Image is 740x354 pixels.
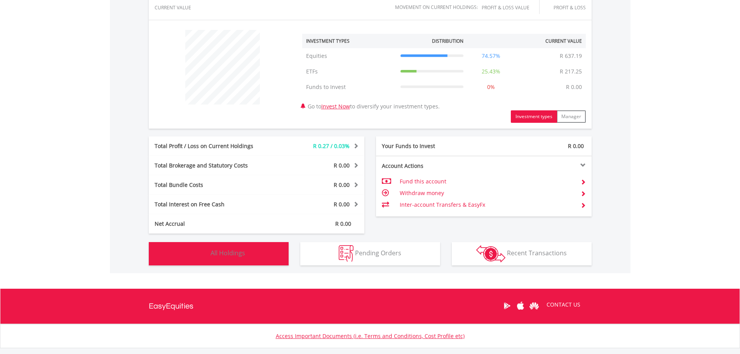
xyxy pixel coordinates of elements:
img: transactions-zar-wht.png [476,245,505,262]
div: Your Funds to Invest [376,142,484,150]
span: Recent Transactions [507,249,567,257]
a: EasyEquities [149,289,193,324]
div: Movement on Current Holdings: [395,5,478,10]
td: 74.57% [467,48,515,64]
td: R 637.19 [556,48,586,64]
td: Fund this account [400,176,574,187]
span: R 0.00 [334,162,350,169]
div: Distribution [432,38,463,44]
div: Total Bundle Costs [149,181,275,189]
div: Account Actions [376,162,484,170]
td: Funds to Invest [302,79,397,95]
a: Huawei [528,294,541,318]
a: Apple [514,294,528,318]
td: ETFs [302,64,397,79]
div: Profit & Loss Value [482,5,539,10]
span: R 0.00 [335,220,351,227]
img: pending_instructions-wht.png [339,245,353,262]
span: R 0.00 [334,201,350,208]
td: 0% [467,79,515,95]
button: Pending Orders [300,242,440,265]
td: 25.43% [467,64,515,79]
div: Go to to diversify your investment types. [296,26,592,123]
div: Total Interest on Free Cash [149,201,275,208]
button: Recent Transactions [452,242,592,265]
a: CONTACT US [541,294,586,316]
div: Net Accrual [149,220,275,228]
a: Google Play [500,294,514,318]
button: Investment types [511,110,557,123]
button: Manager [557,110,586,123]
div: Total Profit / Loss on Current Holdings [149,142,275,150]
a: Invest Now [321,103,350,110]
img: holdings-wht.png [192,245,209,262]
div: CURRENT VALUE [155,5,193,10]
td: R 217.25 [556,64,586,79]
button: All Holdings [149,242,289,265]
div: Profit & Loss [549,5,586,10]
a: Access Important Documents (i.e. Terms and Conditions, Cost Profile etc) [276,332,465,340]
span: R 0.27 / 0.03% [313,142,350,150]
span: Pending Orders [355,249,401,257]
span: All Holdings [211,249,245,257]
td: Inter-account Transfers & EasyFx [400,199,574,211]
div: Total Brokerage and Statutory Costs [149,162,275,169]
th: Current Value [515,34,586,48]
td: Withdraw money [400,187,574,199]
td: Equities [302,48,397,64]
span: R 0.00 [334,181,350,188]
td: R 0.00 [562,79,586,95]
span: R 0.00 [568,142,584,150]
th: Investment Types [302,34,397,48]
